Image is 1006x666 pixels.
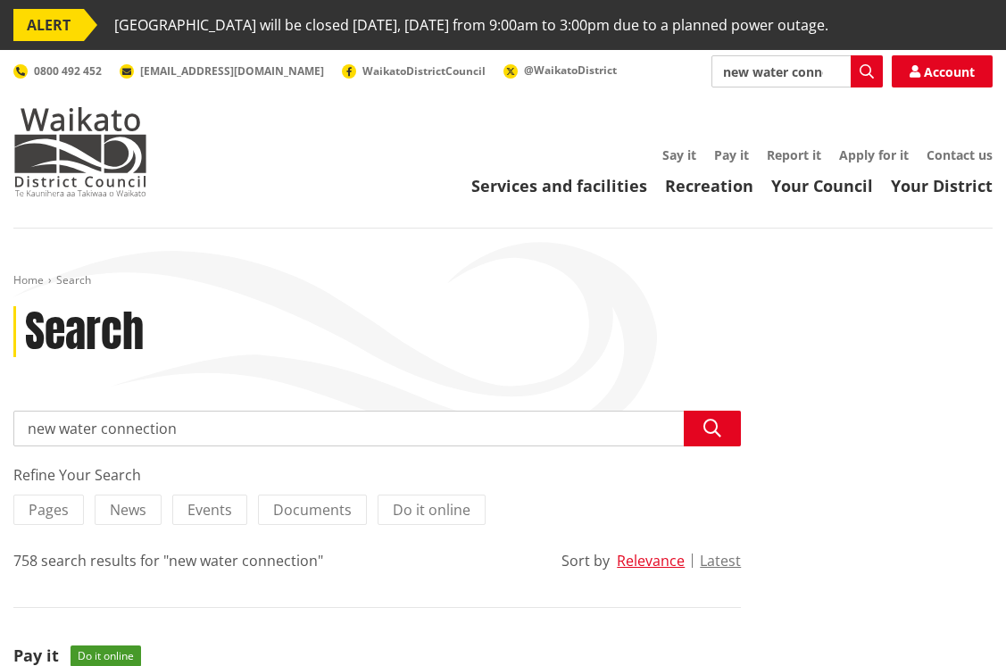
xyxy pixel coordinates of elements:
div: Refine Your Search [13,464,741,486]
span: ALERT [13,9,84,41]
a: Pay it [13,645,59,666]
input: Search input [711,55,883,87]
img: Waikato District Council - Te Kaunihera aa Takiwaa o Waikato [13,107,147,196]
a: Pay it [714,146,749,163]
a: [EMAIL_ADDRESS][DOMAIN_NAME] [120,63,324,79]
a: Home [13,272,44,287]
span: 0800 492 452 [34,63,102,79]
button: Relevance [617,553,685,569]
a: Your Council [771,175,873,196]
span: Do it online [393,500,470,520]
button: Latest [700,553,741,569]
a: @WaikatoDistrict [503,62,617,78]
span: Documents [273,500,352,520]
a: Report it [767,146,821,163]
a: 0800 492 452 [13,63,102,79]
div: Sort by [561,550,610,571]
a: Contact us [927,146,993,163]
a: Say it [662,146,696,163]
a: WaikatoDistrictCouncil [342,63,486,79]
a: Recreation [665,175,753,196]
a: Services and facilities [471,175,647,196]
h1: Search [25,306,144,358]
nav: breadcrumb [13,273,993,288]
span: Pages [29,500,69,520]
span: Search [56,272,91,287]
input: Search input [13,411,741,446]
span: [GEOGRAPHIC_DATA] will be closed [DATE], [DATE] from 9:00am to 3:00pm due to a planned power outage. [114,9,828,41]
div: 758 search results for "new water connection" [13,550,323,571]
span: WaikatoDistrictCouncil [362,63,486,79]
a: Apply for it [839,146,909,163]
a: Account [892,55,993,87]
span: @WaikatoDistrict [524,62,617,78]
span: News [110,500,146,520]
a: Your District [891,175,993,196]
span: [EMAIL_ADDRESS][DOMAIN_NAME] [140,63,324,79]
span: Events [187,500,232,520]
